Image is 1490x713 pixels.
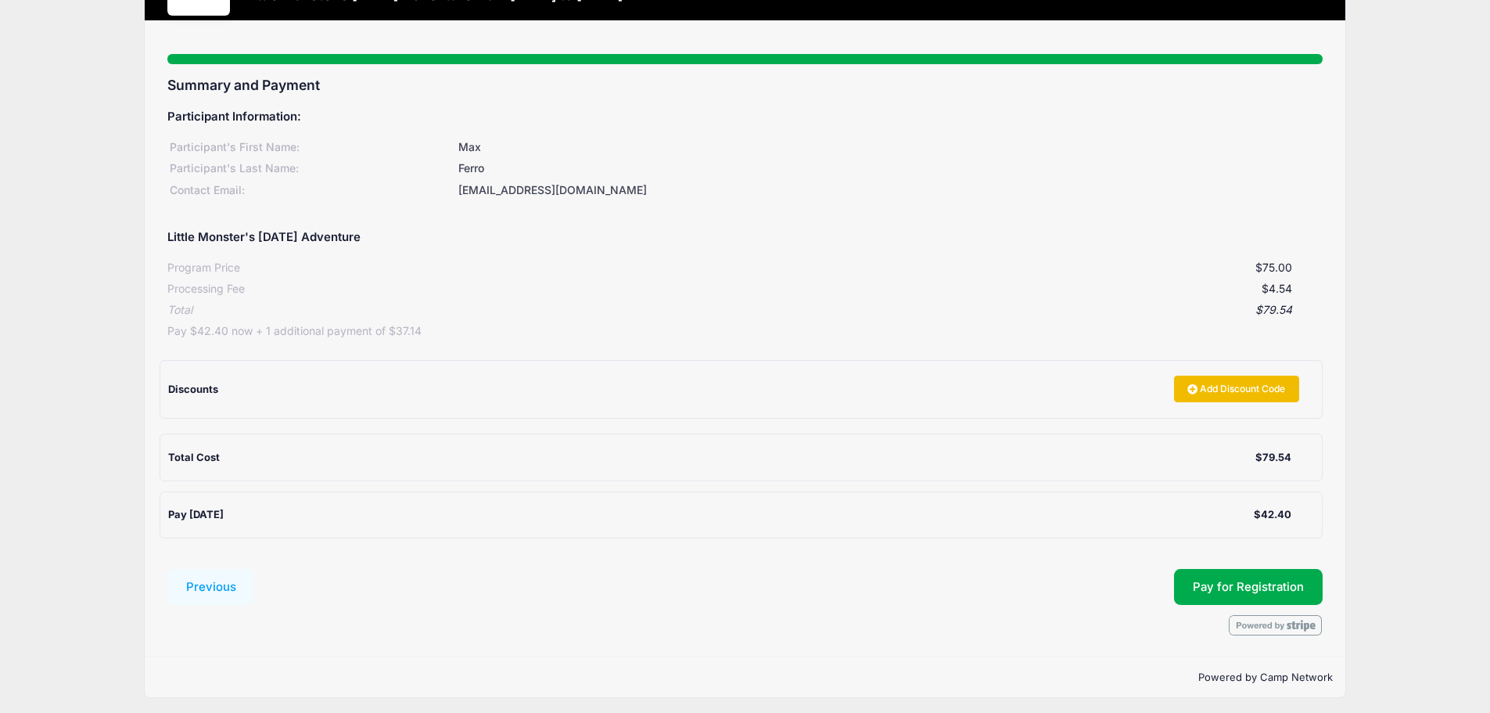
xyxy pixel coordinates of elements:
div: Total [167,302,192,319]
p: Powered by Camp Network [157,670,1333,686]
div: Pay [DATE] [168,507,1254,523]
h5: Little Monster's [DATE] Adventure [167,231,361,245]
div: Pay $42.40 now + 1 additional payment of $37.14 [167,323,422,340]
div: Participant's Last Name: [167,160,456,177]
div: Total Cost [168,450,1255,466]
h3: Summary and Payment [167,77,1323,93]
div: Processing Fee [167,281,245,297]
span: $75.00 [1255,261,1292,274]
button: Pay for Registration [1174,569,1323,605]
div: Participant's First Name: [167,139,456,156]
div: $79.54 [192,302,1292,319]
div: $4.54 [245,281,1292,297]
div: Program Price [167,260,240,276]
span: Discounts [168,383,218,395]
div: $42.40 [1254,507,1291,523]
div: [EMAIL_ADDRESS][DOMAIN_NAME] [456,182,1323,199]
h5: Participant Information: [167,110,1323,124]
div: Contact Email: [167,182,456,199]
button: Previous [167,569,255,605]
div: $79.54 [1255,450,1291,466]
div: Max [456,139,1323,156]
div: Ferro [456,160,1323,177]
a: Add Discount Code [1174,376,1299,402]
